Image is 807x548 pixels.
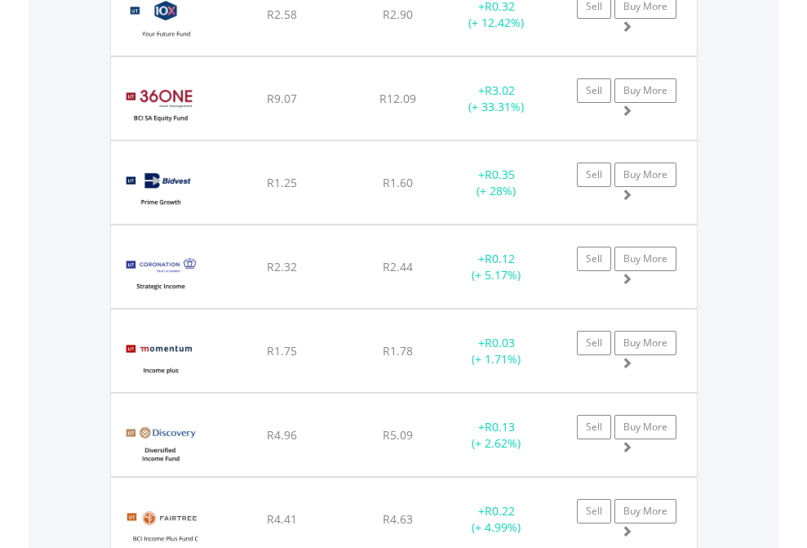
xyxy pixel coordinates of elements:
span: R2.90 [383,7,413,22]
span: R0.13 [485,419,515,434]
span: R0.03 [485,335,515,350]
a: Buy More [614,163,676,187]
div: + (+ 33.31%) [446,82,548,115]
span: R2.44 [383,259,413,274]
a: Sell [577,415,611,439]
span: R0.12 [485,251,515,266]
span: R4.63 [383,511,413,527]
a: Sell [577,78,611,103]
img: UT.ZA.BAMGB1.png [119,162,202,220]
span: R2.58 [267,7,297,22]
div: + (+ 1.71%) [446,335,548,368]
a: Buy More [614,499,676,523]
span: R1.60 [383,175,413,190]
div: + (+ 28%) [446,167,548,199]
a: Buy More [614,415,676,439]
a: Sell [577,163,611,187]
span: R12.09 [379,91,416,106]
span: R4.41 [267,511,297,527]
img: UT.ZA.MIPB7.png [119,330,202,388]
span: R1.25 [267,175,297,190]
span: R4.96 [267,427,297,443]
span: R9.07 [267,91,297,106]
span: R0.22 [485,503,515,519]
a: Sell [577,499,611,523]
span: R1.75 [267,343,297,359]
img: UT.ZA.BCSEC.png [119,78,202,136]
span: R1.78 [383,343,413,359]
span: R5.09 [383,427,413,443]
span: R2.32 [267,259,297,274]
div: + (+ 4.99%) [446,503,548,536]
img: UT.ZA.DDIF.png [119,414,202,472]
span: R0.35 [485,167,515,182]
div: + (+ 5.17%) [446,251,548,283]
div: + (+ 2.62%) [446,419,548,452]
span: R3.02 [485,82,515,98]
a: Sell [577,331,611,355]
img: UT.ZA.CSIB4.png [119,246,202,304]
a: Buy More [614,247,676,271]
a: Buy More [614,331,676,355]
a: Sell [577,247,611,271]
a: Buy More [614,78,676,103]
